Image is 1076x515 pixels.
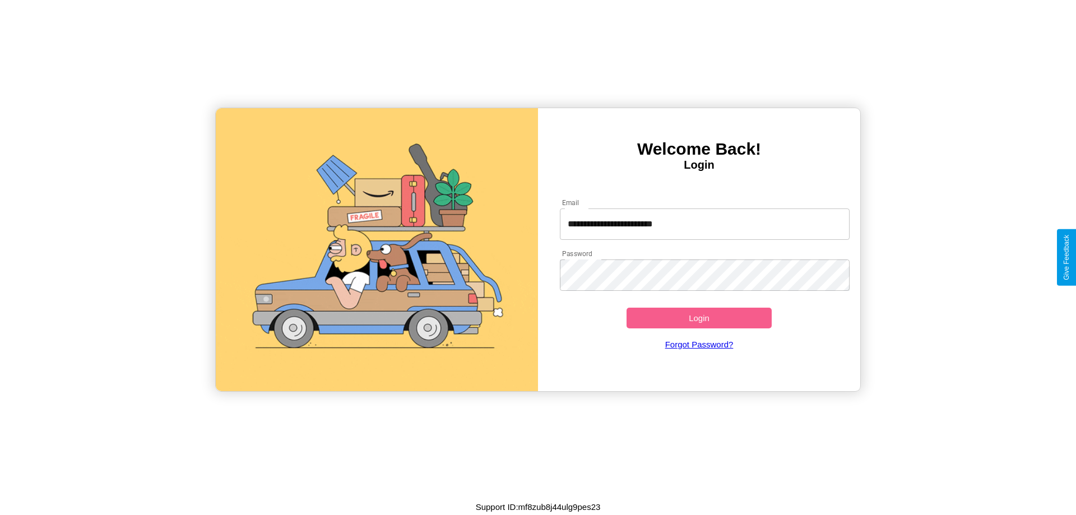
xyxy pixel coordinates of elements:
[538,140,860,159] h3: Welcome Back!
[216,108,538,391] img: gif
[476,499,601,514] p: Support ID: mf8zub8j44ulg9pes23
[538,159,860,171] h4: Login
[1063,235,1070,280] div: Give Feedback
[562,198,579,207] label: Email
[562,249,592,258] label: Password
[554,328,845,360] a: Forgot Password?
[627,308,772,328] button: Login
